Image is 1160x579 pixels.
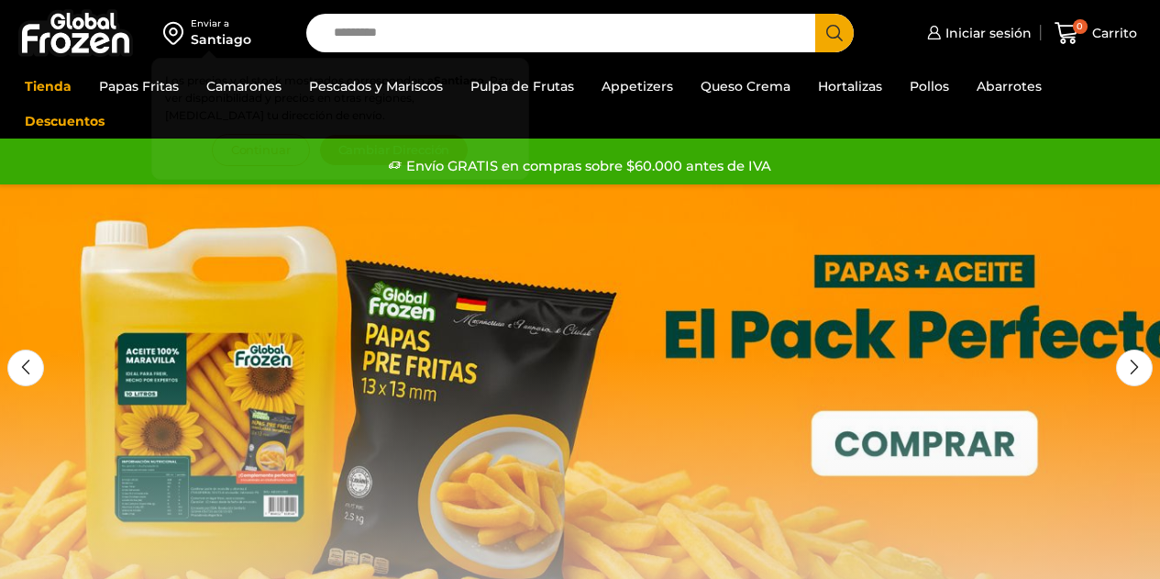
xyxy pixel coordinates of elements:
[191,17,251,30] div: Enviar a
[16,69,81,104] a: Tienda
[1050,12,1142,55] a: 0 Carrito
[1088,24,1137,42] span: Carrito
[191,30,251,49] div: Santiago
[691,69,800,104] a: Queso Crema
[941,24,1032,42] span: Iniciar sesión
[967,69,1051,104] a: Abarrotes
[163,17,191,49] img: address-field-icon.svg
[434,73,484,87] strong: Santiago
[90,69,188,104] a: Papas Fritas
[212,134,310,166] button: Continuar
[809,69,891,104] a: Hortalizas
[922,15,1032,51] a: Iniciar sesión
[815,14,854,52] button: Search button
[165,72,515,125] p: Los precios y el stock mostrados corresponden a . Para ver disponibilidad y precios en otras regi...
[319,134,470,166] button: Cambiar Dirección
[1073,19,1088,34] span: 0
[900,69,958,104] a: Pollos
[16,104,114,139] a: Descuentos
[592,69,682,104] a: Appetizers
